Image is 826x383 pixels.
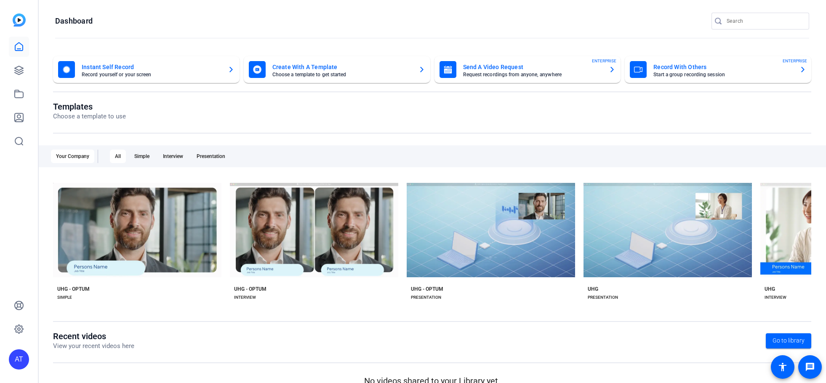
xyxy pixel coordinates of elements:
[272,62,412,72] mat-card-title: Create With A Template
[588,286,598,292] div: UHG
[53,331,134,341] h1: Recent videos
[653,62,793,72] mat-card-title: Record With Others
[766,333,811,348] a: Go to library
[82,72,221,77] mat-card-subtitle: Record yourself or your screen
[272,72,412,77] mat-card-subtitle: Choose a template to get started
[57,286,90,292] div: UHG - OPTUM
[773,336,805,345] span: Go to library
[234,294,256,301] div: INTERVIEW
[434,56,621,83] button: Send A Video RequestRequest recordings from anyone, anywhereENTERPRISE
[625,56,811,83] button: Record With OthersStart a group recording sessionENTERPRISE
[234,286,266,292] div: UHG - OPTUM
[13,13,26,27] img: blue-gradient.svg
[110,150,126,163] div: All
[158,150,188,163] div: Interview
[463,62,602,72] mat-card-title: Send A Video Request
[727,16,802,26] input: Search
[411,286,443,292] div: UHG - OPTUM
[53,102,126,112] h1: Templates
[653,72,793,77] mat-card-subtitle: Start a group recording session
[765,294,786,301] div: INTERVIEW
[463,72,602,77] mat-card-subtitle: Request recordings from anyone, anywhere
[55,16,93,26] h1: Dashboard
[778,362,788,372] mat-icon: accessibility
[53,341,134,351] p: View your recent videos here
[765,286,775,292] div: UHG
[783,58,807,64] span: ENTERPRISE
[51,150,94,163] div: Your Company
[592,58,616,64] span: ENTERPRISE
[411,294,441,301] div: PRESENTATION
[9,349,29,370] div: AT
[129,150,155,163] div: Simple
[53,56,240,83] button: Instant Self RecordRecord yourself or your screen
[57,294,72,301] div: SIMPLE
[53,112,126,121] p: Choose a template to use
[192,150,230,163] div: Presentation
[82,62,221,72] mat-card-title: Instant Self Record
[805,362,815,372] mat-icon: message
[244,56,430,83] button: Create With A TemplateChoose a template to get started
[588,294,618,301] div: PRESENTATION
